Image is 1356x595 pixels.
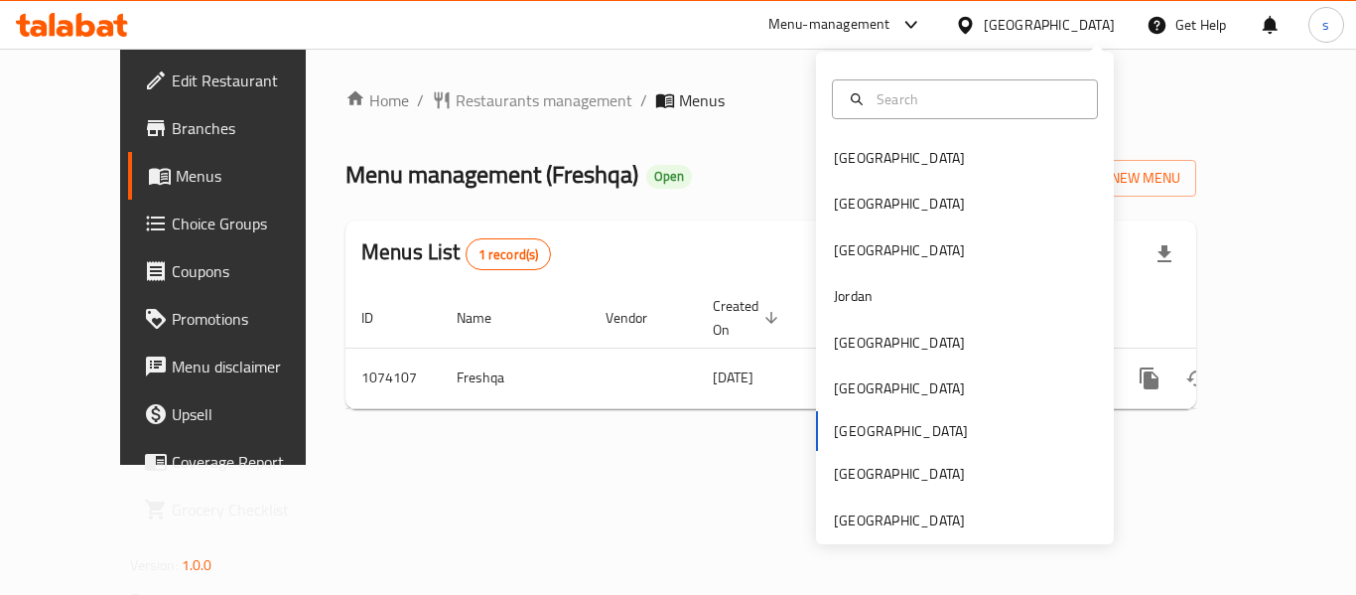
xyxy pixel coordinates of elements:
div: [GEOGRAPHIC_DATA] [834,239,965,261]
a: Promotions [128,295,346,343]
a: Restaurants management [432,88,632,112]
div: Jordan [834,285,873,307]
a: Choice Groups [128,200,346,247]
span: Vendor [606,306,673,330]
div: [GEOGRAPHIC_DATA] [834,510,965,531]
span: Menus [679,88,725,112]
span: Name [457,306,517,330]
nav: breadcrumb [345,88,1196,112]
div: [GEOGRAPHIC_DATA] [834,193,965,215]
button: more [1126,355,1173,402]
span: Coupons [172,259,331,283]
span: Menu disclaimer [172,355,331,378]
button: Change Status [1173,355,1221,402]
span: ID [361,306,399,330]
span: Menus [176,164,331,188]
div: Open [646,165,692,189]
span: [DATE] [713,365,753,390]
div: [GEOGRAPHIC_DATA] [834,147,965,169]
button: Add New Menu [1042,160,1196,197]
td: Freshqa [441,348,590,408]
li: / [640,88,647,112]
span: Restaurants management [456,88,632,112]
div: [GEOGRAPHIC_DATA] [984,14,1115,36]
span: Grocery Checklist [172,498,331,521]
h2: Menus List [361,237,551,270]
div: [GEOGRAPHIC_DATA] [834,377,965,399]
span: Open [646,168,692,185]
a: Home [345,88,409,112]
a: Coupons [128,247,346,295]
a: Menus [128,152,346,200]
span: Version: [130,552,179,578]
li: / [417,88,424,112]
span: 1.0.0 [182,552,212,578]
a: Coverage Report [128,438,346,486]
span: Upsell [172,402,331,426]
span: Branches [172,116,331,140]
span: Edit Restaurant [172,69,331,92]
span: Coverage Report [172,450,331,474]
a: Edit Restaurant [128,57,346,104]
a: Grocery Checklist [128,486,346,533]
span: s [1322,14,1329,36]
div: Menu-management [768,13,890,37]
a: Menu disclaimer [128,343,346,390]
div: Total records count [466,238,552,270]
span: Add New Menu [1058,166,1180,191]
a: Branches [128,104,346,152]
span: Promotions [172,307,331,331]
a: Upsell [128,390,346,438]
span: Menu management ( Freshqa ) [345,152,638,197]
div: [GEOGRAPHIC_DATA] [834,332,965,354]
span: 1 record(s) [467,245,551,264]
td: 1074107 [345,348,441,408]
div: Export file [1141,230,1188,278]
input: Search [869,88,1085,110]
div: [GEOGRAPHIC_DATA] [834,463,965,485]
span: Created On [713,294,784,342]
span: Choice Groups [172,212,331,235]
